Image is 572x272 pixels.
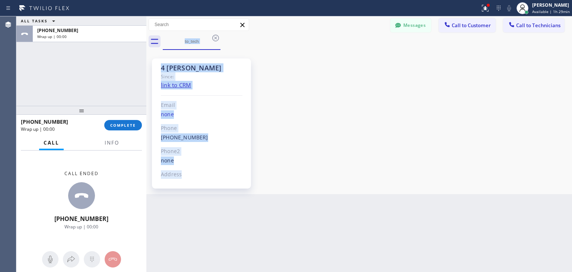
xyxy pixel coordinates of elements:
span: Call ended [64,170,99,177]
span: Call [44,139,59,146]
span: [PHONE_NUMBER] [54,215,108,223]
button: Mute [42,251,58,268]
button: Call to Customer [439,18,496,32]
span: Wrap up | 00:00 [64,224,98,230]
button: Open directory [63,251,79,268]
span: [PHONE_NUMBER] [37,27,78,34]
input: Search [149,19,249,31]
span: Call to Customer [452,22,491,29]
div: [PERSON_NAME] [532,2,570,8]
span: Call to Technicians [516,22,560,29]
span: [PHONE_NUMBER] [21,118,68,125]
button: ALL TASKS [16,16,63,25]
button: Hang up [105,251,121,268]
button: Messages [390,18,431,32]
a: [PHONE_NUMBER] [161,134,208,141]
span: Wrap up | 00:00 [37,34,67,39]
span: COMPLETE [110,123,136,128]
button: Call to Technicians [503,18,565,32]
div: none [161,156,242,165]
button: Info [100,136,124,150]
a: link to CRM [161,81,191,89]
span: Wrap up | 00:00 [21,126,55,132]
button: Mute [504,3,514,13]
div: to_tech [163,38,220,44]
span: ALL TASKS [21,18,48,23]
span: Info [105,139,119,146]
div: 4 [PERSON_NAME] [161,64,242,72]
div: Phone [161,124,242,133]
button: COMPLETE [104,120,142,130]
button: Open dialpad [84,251,100,268]
div: Since: [161,72,242,81]
span: Available | 1h 29min [532,9,570,14]
div: none [161,110,242,119]
div: Email [161,101,242,110]
div: Address [161,170,242,179]
button: Call [39,136,64,150]
div: Phone2 [161,147,242,156]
